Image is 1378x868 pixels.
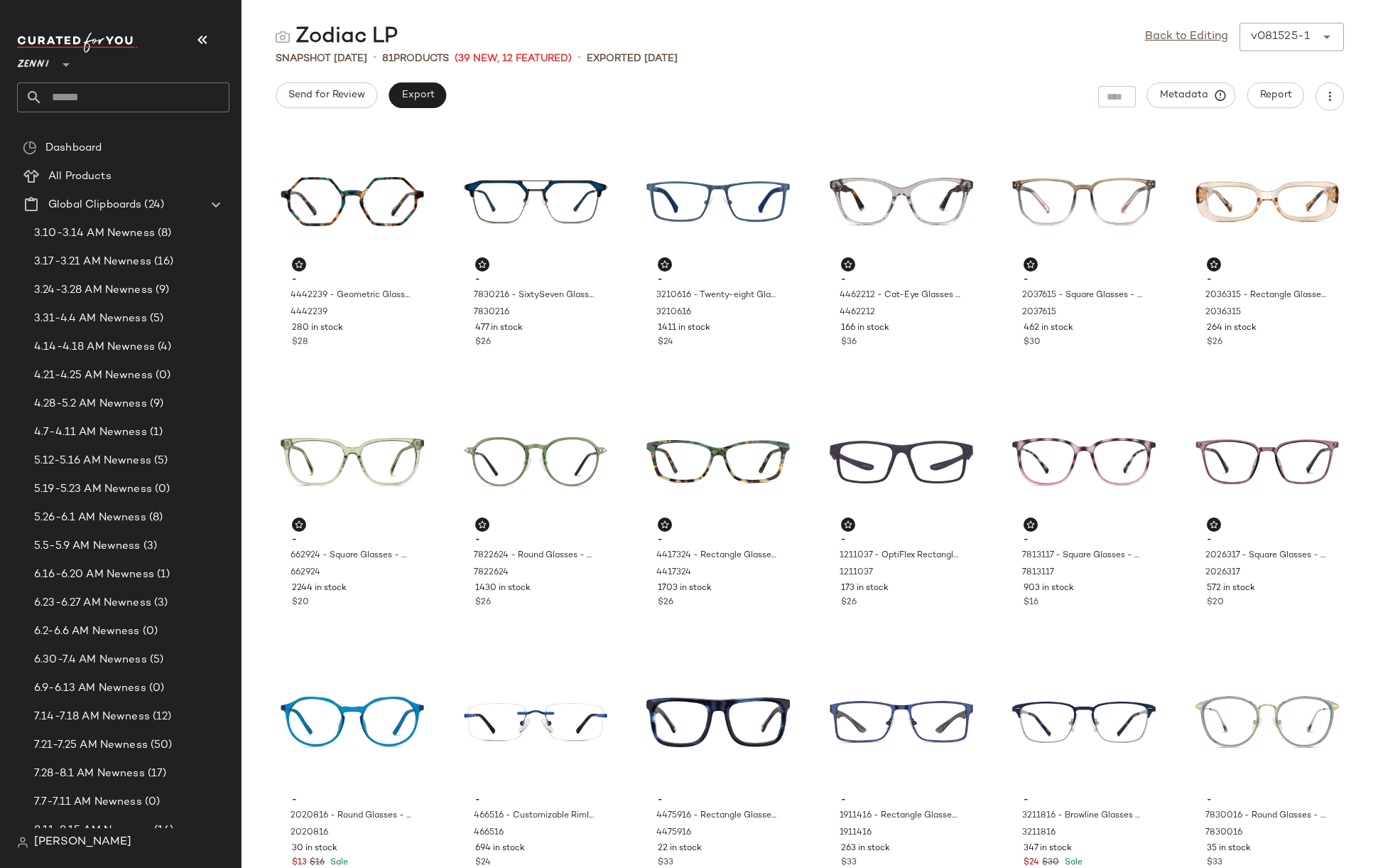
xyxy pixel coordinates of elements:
[155,225,171,242] span: (8)
[34,453,151,469] span: 5.12-5.16 AM Newness
[1024,336,1041,349] span: $30
[281,396,424,528] img: 662924-eyeglasses-front-view.jpg
[154,567,170,583] span: (1)
[382,53,394,64] span: 81
[1205,289,1326,302] span: 2036315 - Rectangle Glasses - Beige - Plastic
[1024,322,1073,335] span: 462 in stock
[147,311,163,327] span: (5)
[1205,810,1326,823] span: 7830016 - Round Glasses - Blue - Mixed
[291,567,320,579] span: 662924
[34,567,154,583] span: 6.16-6.20 AM Newness
[45,140,102,156] span: Dashboard
[1062,858,1083,867] span: Sale
[478,260,487,269] img: svg%3e
[292,336,308,349] span: $28
[151,254,174,270] span: (16)
[48,197,141,213] span: Global Clipboards
[292,534,413,547] span: -
[646,656,790,788] img: 4475916-eyeglasses-front-view.jpg
[1259,90,1292,101] span: Report
[464,136,607,268] img: 7830216-eyeglasses-front-view.jpg
[475,582,531,595] span: 1430 in stock
[646,136,790,268] img: 3210616-eyeglasses-front-view.jpg
[292,596,309,609] span: $20
[475,322,523,335] span: 477 in stock
[389,82,446,108] button: Export
[292,322,343,335] span: 280 in stock
[151,453,168,469] span: (5)
[1022,289,1143,302] span: 2037615 - Square Glasses - Brown - Plastic
[475,842,525,855] span: 694 in stock
[34,368,153,384] span: 4.21-4.25 AM Newness
[292,274,413,286] span: -
[34,595,151,611] span: 6.23-6.27 AM Newness
[34,680,146,697] span: 6.9-6.13 AM Newness
[646,396,790,528] img: 4417324-eyeglasses-front-view.jpg
[34,396,147,412] span: 4.28-5.2 AM Newness
[1145,28,1228,45] a: Back to Editing
[464,396,607,528] img: 7822624-eyeglasses-front-view.jpg
[1207,274,1328,286] span: -
[153,282,169,299] span: (9)
[656,827,691,840] span: 4475916
[841,534,962,547] span: -
[830,136,973,268] img: 4462212-eyeglasses-front-view.jpg
[841,794,962,807] span: -
[661,520,669,529] img: svg%3e
[1195,136,1339,268] img: 2036315-eyeglasses-front-view.jpg
[291,550,411,562] span: 662924 - Square Glasses - Green - Acetate
[1207,794,1328,807] span: -
[475,794,596,807] span: -
[1207,534,1328,547] span: -
[840,810,960,823] span: 1911416 - Rectangle Glasses - Blue - CarbonFiber
[1207,582,1255,595] span: 572 in stock
[34,652,147,668] span: 6.30-7.4 AM Newness
[1159,89,1224,102] span: Metadata
[34,737,148,754] span: 7.21-7.25 AM Newness
[23,141,37,155] img: svg%3e
[587,51,678,66] p: Exported [DATE]
[577,50,581,67] span: •
[1024,534,1144,547] span: -
[373,50,376,67] span: •
[840,567,873,579] span: 1211037
[1147,82,1236,108] button: Metadata
[658,274,778,286] span: -
[295,260,303,269] img: svg%3e
[1207,596,1224,609] span: $20
[151,823,174,839] span: (16)
[148,737,173,754] span: (50)
[17,48,49,74] span: Zenni
[475,534,596,547] span: -
[844,260,852,269] img: svg%3e
[142,794,160,810] span: (0)
[1026,260,1035,269] img: svg%3e
[1012,396,1156,528] img: 7813117-eyeglasses-front-view.jpg
[656,810,777,823] span: 4475916 - Rectangle Glasses - Blue - Acetate
[1022,810,1143,823] span: 3211816 - Browline Glasses - Navy - Stainless Steel
[830,396,973,528] img: 1211037-eyeglasses-front-view.jpg
[1012,656,1156,788] img: 3211816-eyeglasses-front-view.jpg
[841,582,889,595] span: 173 in stock
[1205,567,1240,579] span: 2026317
[841,322,889,335] span: 166 in stock
[840,550,960,562] span: 1211037 - OptiFlex Rectangle Glasses - Purple - Plastic
[658,322,710,335] span: 1411 in stock
[1251,28,1310,45] div: v081525-1
[1207,322,1257,335] span: 264 in stock
[141,538,157,554] span: (3)
[34,510,146,526] span: 5.26-6.1 AM Newness
[455,51,572,66] span: (39 New, 12 Featured)
[656,289,777,302] span: 3210616 - Twenty-eight Glasses - Blue - Stainless Steel
[141,197,164,213] span: (24)
[152,481,170,498] span: (0)
[1207,336,1222,349] span: $26
[151,595,168,611] span: (3)
[1247,82,1304,108] button: Report
[382,51,449,66] div: Products
[34,481,152,498] span: 5.19-5.23 AM Newness
[1022,550,1143,562] span: 7813117 - Square Glasses - Flamingo - Mixed
[658,596,673,609] span: $26
[841,842,890,855] span: 263 in stock
[474,567,509,579] span: 7822624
